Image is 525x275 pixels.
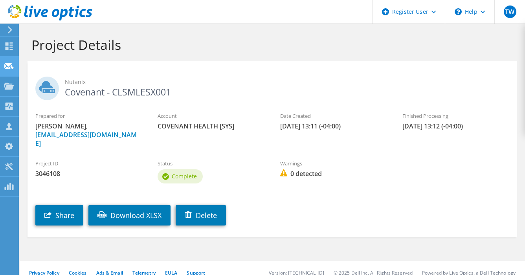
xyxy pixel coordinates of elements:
[35,159,142,167] label: Project ID
[88,205,171,225] a: Download XLSX
[402,122,509,130] span: [DATE] 13:12 (-04:00)
[176,205,226,225] a: Delete
[455,8,462,15] svg: \n
[158,122,264,130] span: COVENANT HEALTH [SYS]
[504,5,516,18] span: TW
[65,78,509,86] span: Nutanix
[158,159,264,167] label: Status
[402,112,509,120] label: Finished Processing
[158,112,264,120] label: Account
[35,112,142,120] label: Prepared for
[31,37,509,53] h1: Project Details
[35,130,137,148] a: [EMAIL_ADDRESS][DOMAIN_NAME]
[280,169,387,178] span: 0 detected
[35,205,83,225] a: Share
[280,112,387,120] label: Date Created
[35,122,142,148] span: [PERSON_NAME],
[280,122,387,130] span: [DATE] 13:11 (-04:00)
[280,159,387,167] label: Warnings
[172,172,197,180] span: Complete
[35,169,142,178] span: 3046108
[35,77,509,96] h2: Covenant - CLSMLESX001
